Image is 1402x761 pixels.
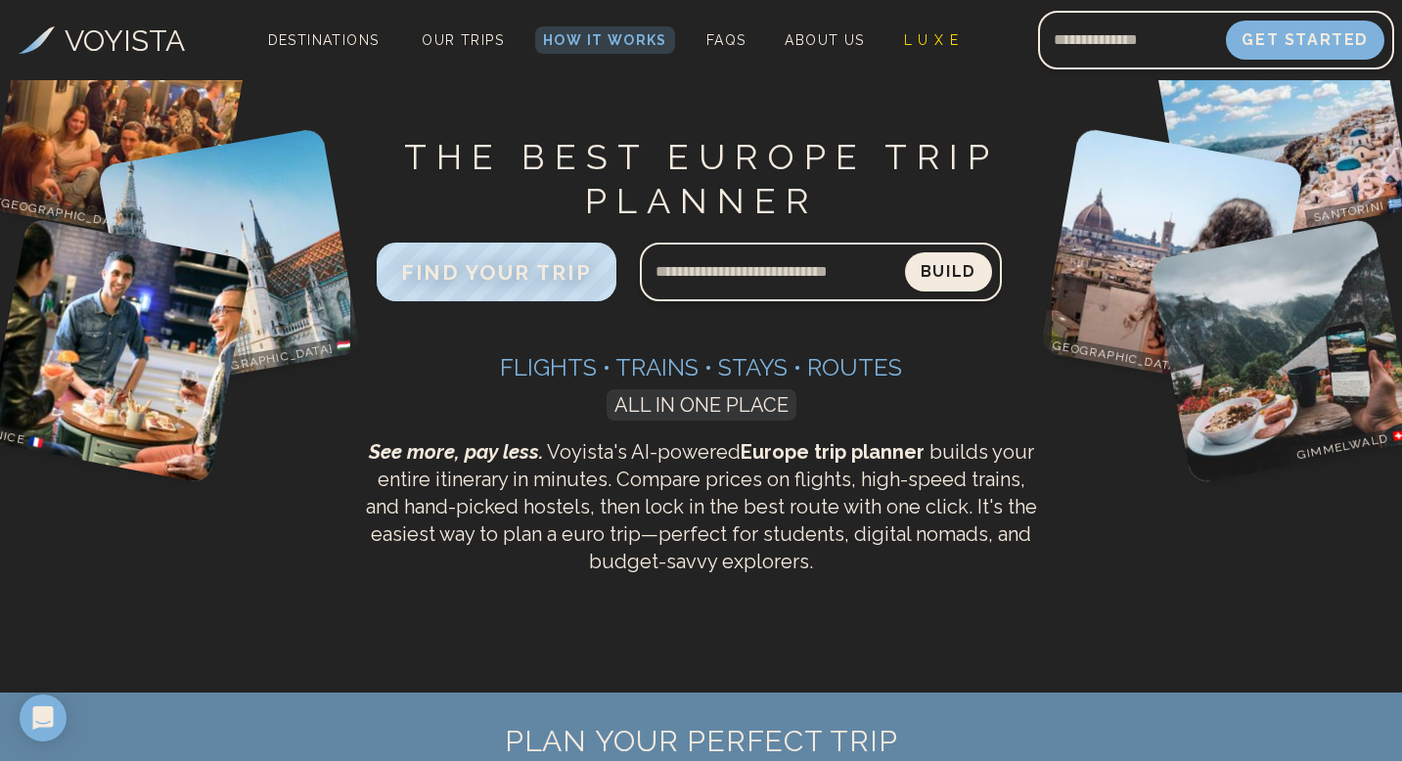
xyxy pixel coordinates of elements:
[543,32,667,48] span: How It Works
[358,352,1044,383] h3: Flights • Trains • Stays • Routes
[358,135,1044,223] h1: THE BEST EUROPE TRIP PLANNER
[1038,17,1226,64] input: Email address
[20,694,67,741] div: Open Intercom Messenger
[706,32,746,48] span: FAQs
[905,252,992,291] button: Build
[741,440,925,464] strong: Europe trip planner
[422,32,504,48] span: Our Trips
[369,440,543,464] span: See more, pay less.
[414,26,512,54] a: Our Trips
[777,26,872,54] a: About Us
[19,26,55,54] img: Voyista Logo
[896,26,968,54] a: L U X E
[358,438,1044,575] p: Voyista's AI-powered builds your entire itinerary in minutes. Compare prices on flights, high-spe...
[640,248,905,295] input: Search query
[19,19,185,63] a: VOYISTA
[1226,21,1384,60] button: Get Started
[535,26,675,54] a: How It Works
[699,26,754,54] a: FAQs
[65,19,185,63] h3: VOYISTA
[401,260,591,285] span: FIND YOUR TRIP
[377,243,615,301] button: FIND YOUR TRIP
[154,724,1249,759] h2: PLAN YOUR PERFECT TRIP
[377,265,615,284] a: FIND YOUR TRIP
[607,389,796,421] span: ALL IN ONE PLACE
[260,24,387,82] span: Destinations
[785,32,864,48] span: About Us
[904,32,960,48] span: L U X E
